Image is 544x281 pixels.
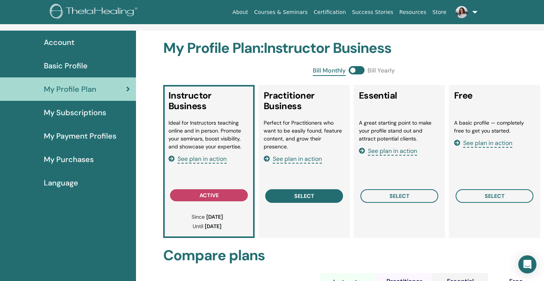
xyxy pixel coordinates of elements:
[44,130,116,142] span: My Payment Profiles
[485,193,505,199] span: select
[368,147,417,156] span: See plan in action
[172,213,242,221] p: Since
[313,66,346,76] span: Bill Monthly
[44,37,74,48] span: Account
[294,193,314,199] span: select
[273,155,322,164] span: See plan in action
[396,5,430,19] a: Resources
[518,255,536,273] div: Open Intercom Messenger
[456,189,533,203] button: select
[349,5,396,19] a: Success Stories
[229,5,251,19] a: About
[168,155,227,163] a: See plan in action
[454,119,535,135] li: A basic profile — completely free to get you started.
[44,177,78,188] span: Language
[463,139,512,148] span: See plan in action
[163,40,544,57] h2: My Profile Plan : Instructor Business
[44,83,96,95] span: My Profile Plan
[205,223,221,230] b: [DATE]
[172,222,242,230] p: Until
[430,5,450,19] a: Store
[454,139,512,147] a: See plan in action
[168,119,249,151] li: Ideal for Instructors teaching online and in person. Promote your seminars, boost visibility, and...
[359,119,440,143] li: A great starting point to make your profile stand out and attract potential clients.
[199,192,219,199] span: active
[44,107,106,118] span: My Subscriptions
[264,155,322,163] a: See plan in action
[311,5,349,19] a: Certification
[178,155,227,164] span: See plan in action
[44,154,94,165] span: My Purchases
[389,193,410,199] span: select
[265,189,343,203] button: select
[50,4,140,21] img: logo.png
[44,60,88,71] span: Basic Profile
[264,119,345,151] li: Perfect for Practitioners who want to be easily found, feature content, and grow their presence.
[359,147,417,155] a: See plan in action
[163,247,544,264] h2: Compare plans
[251,5,311,19] a: Courses & Seminars
[360,189,438,203] button: select
[170,189,248,201] button: active
[456,6,468,18] img: default.jpg
[368,66,395,76] span: Bill Yearly
[206,213,223,220] b: [DATE]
